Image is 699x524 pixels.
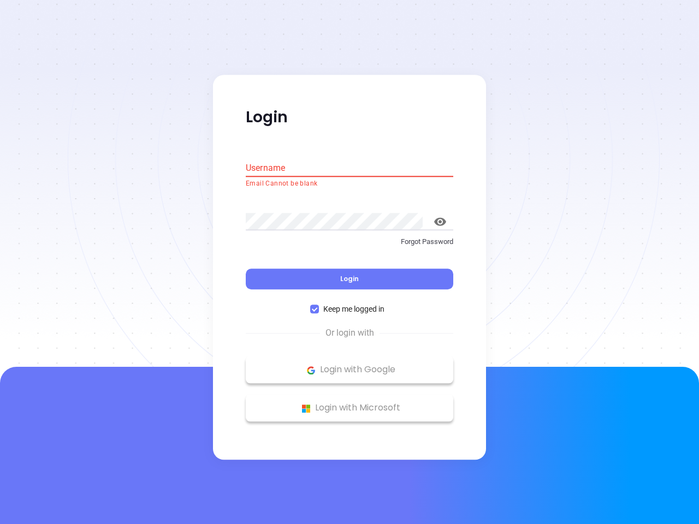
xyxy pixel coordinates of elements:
p: Login with Google [251,362,448,378]
button: toggle password visibility [427,209,453,235]
p: Login [246,108,453,127]
button: Google Logo Login with Google [246,356,453,384]
img: Microsoft Logo [299,402,313,415]
button: Login [246,269,453,290]
button: Microsoft Logo Login with Microsoft [246,395,453,422]
span: Login [340,275,359,284]
a: Forgot Password [246,236,453,256]
p: Email Cannot be blank [246,178,453,189]
img: Google Logo [304,364,318,377]
span: Or login with [320,327,380,340]
p: Forgot Password [246,236,453,247]
span: Keep me logged in [319,303,389,315]
p: Login with Microsoft [251,400,448,416]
